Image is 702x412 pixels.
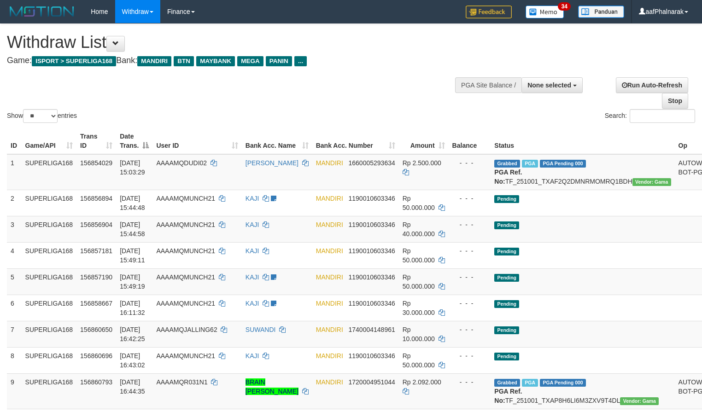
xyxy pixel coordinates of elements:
[316,378,343,386] span: MANDIRI
[7,321,22,347] td: 7
[120,326,145,342] span: [DATE] 16:42:25
[349,300,395,307] span: Copy 1190010603346 to clipboard
[152,128,241,154] th: User ID: activate to sort column ascending
[7,190,22,216] td: 2
[80,378,112,386] span: 156860793
[174,56,194,66] span: BTN
[632,178,671,186] span: Vendor URL: https://trx31.1velocity.biz
[242,128,312,154] th: Bank Acc. Name: activate to sort column ascending
[156,221,215,228] span: AAAAMQMUNCH21
[22,128,77,154] th: Game/API: activate to sort column ascending
[266,56,292,66] span: PANIN
[494,195,519,203] span: Pending
[494,168,522,185] b: PGA Ref. No:
[246,247,259,255] a: KAJI
[452,325,487,334] div: - - -
[403,221,435,238] span: Rp 40.000.000
[349,326,395,333] span: Copy 1740004148961 to clipboard
[7,373,22,409] td: 9
[120,247,145,264] span: [DATE] 15:49:11
[316,247,343,255] span: MANDIRI
[403,352,435,369] span: Rp 50.000.000
[494,248,519,255] span: Pending
[294,56,307,66] span: ...
[7,268,22,295] td: 5
[156,273,215,281] span: AAAAMQMUNCH21
[32,56,116,66] span: ISPORT > SUPERLIGA168
[403,326,435,342] span: Rp 10.000.000
[452,377,487,387] div: - - -
[452,194,487,203] div: - - -
[80,159,112,167] span: 156854029
[23,109,58,123] select: Showentries
[120,378,145,395] span: [DATE] 16:44:35
[80,300,112,307] span: 156858667
[526,6,564,18] img: Button%20Memo.svg
[316,195,343,202] span: MANDIRI
[7,109,77,123] label: Show entries
[22,190,77,216] td: SUPERLIGA168
[316,326,343,333] span: MANDIRI
[156,159,207,167] span: AAAAMQDUDI02
[316,273,343,281] span: MANDIRI
[527,81,571,89] span: None selected
[662,93,688,109] a: Stop
[22,347,77,373] td: SUPERLIGA168
[156,352,215,360] span: AAAAMQMUNCH21
[491,128,674,154] th: Status
[120,159,145,176] span: [DATE] 15:03:29
[22,321,77,347] td: SUPERLIGA168
[7,5,77,18] img: MOTION_logo.png
[22,242,77,268] td: SUPERLIGA168
[80,195,112,202] span: 156856894
[7,128,22,154] th: ID
[237,56,263,66] span: MEGA
[22,373,77,409] td: SUPERLIGA168
[403,195,435,211] span: Rp 50.000.000
[399,128,449,154] th: Amount: activate to sort column ascending
[80,221,112,228] span: 156856904
[80,247,112,255] span: 156857181
[349,221,395,228] span: Copy 1190010603346 to clipboard
[449,128,491,154] th: Balance
[349,247,395,255] span: Copy 1190010603346 to clipboard
[540,160,586,168] span: PGA Pending
[246,159,298,167] a: [PERSON_NAME]
[494,388,522,404] b: PGA Ref. No:
[120,300,145,316] span: [DATE] 16:11:32
[22,268,77,295] td: SUPERLIGA168
[455,77,521,93] div: PGA Site Balance /
[403,378,441,386] span: Rp 2.092.000
[452,158,487,168] div: - - -
[494,160,520,168] span: Grabbed
[22,154,77,190] td: SUPERLIGA168
[521,77,583,93] button: None selected
[494,274,519,282] span: Pending
[156,195,215,202] span: AAAAMQMUNCH21
[116,128,152,154] th: Date Trans.: activate to sort column descending
[466,6,512,18] img: Feedback.jpg
[349,352,395,360] span: Copy 1190010603346 to clipboard
[349,159,395,167] span: Copy 1660005293634 to clipboard
[403,273,435,290] span: Rp 50.000.000
[522,379,538,387] span: Marked by aafchhiseyha
[80,352,112,360] span: 156860696
[403,300,435,316] span: Rp 30.000.000
[630,109,695,123] input: Search:
[491,154,674,190] td: TF_251001_TXAF2Q2DMNRMOMRQ1BDH
[120,352,145,369] span: [DATE] 16:43:02
[196,56,235,66] span: MAYBANK
[80,326,112,333] span: 156860650
[349,195,395,202] span: Copy 1190010603346 to clipboard
[7,56,459,65] h4: Game: Bank:
[7,295,22,321] td: 6
[452,299,487,308] div: - - -
[578,6,624,18] img: panduan.png
[120,273,145,290] span: [DATE] 15:49:19
[349,378,395,386] span: Copy 1720004951044 to clipboard
[120,195,145,211] span: [DATE] 15:44:48
[76,128,116,154] th: Trans ID: activate to sort column ascending
[156,326,217,333] span: AAAAMQJALLING62
[246,221,259,228] a: KAJI
[246,326,276,333] a: SUWANDI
